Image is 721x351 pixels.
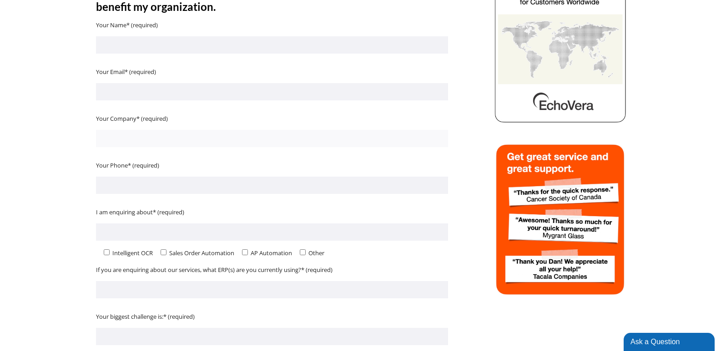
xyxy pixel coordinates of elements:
span: Other [307,249,324,257]
span: Intelligent OCR [111,249,153,257]
p: Your biggest challenge is:* (required) [96,311,448,322]
span: Sales Order Automation [168,249,234,257]
p: If you are enquiring about our services, what ERP(s) are you currently using?* (required) [96,264,448,275]
p: Your Company* (required) [96,113,448,124]
p: Your Name* (required) [96,20,448,30]
iframe: chat widget [624,331,716,351]
p: Your Email* (required) [96,66,448,77]
p: Your Phone* (required) [96,160,448,171]
p: I am enquiring about* (required) [96,207,448,218]
span: AP Automation [249,249,292,257]
img: echovera intelligent ocr sales order automation [494,142,627,297]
